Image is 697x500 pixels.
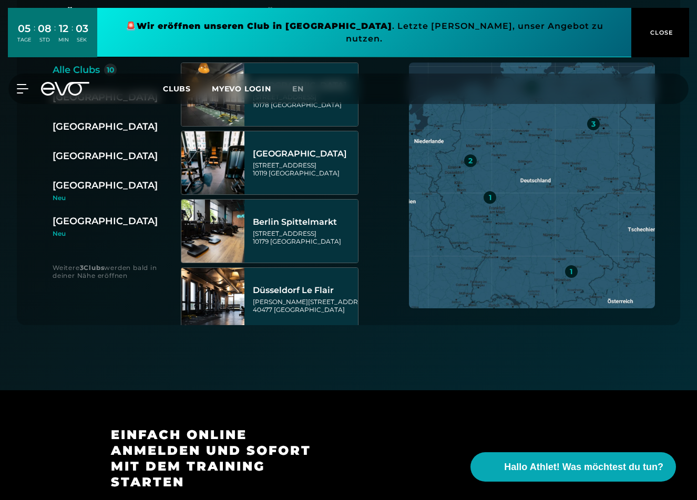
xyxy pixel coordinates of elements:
[631,8,689,57] button: CLOSE
[76,36,88,44] div: SEK
[53,178,158,193] div: [GEOGRAPHIC_DATA]
[58,21,69,36] div: 12
[648,28,673,37] span: CLOSE
[53,231,175,237] div: Neu
[253,149,356,159] div: [GEOGRAPHIC_DATA]
[53,214,158,228] div: [GEOGRAPHIC_DATA]
[17,36,31,44] div: TAGE
[181,268,244,331] img: Düsseldorf Le Flair
[212,84,271,93] a: MYEVO LOGIN
[181,131,244,194] img: Berlin Rosenthaler Platz
[38,36,52,44] div: STD
[53,119,158,134] div: [GEOGRAPHIC_DATA]
[489,194,491,201] div: 1
[76,21,88,36] div: 03
[470,452,676,482] button: Hallo Athlet! Was möchtest du tun?
[468,157,473,164] div: 2
[591,120,596,128] div: 3
[253,217,356,227] div: Berlin Spittelmarkt
[71,22,73,50] div: :
[504,460,663,474] span: Hallo Athlet! Was möchtest du tun?
[292,84,304,93] span: en
[409,62,655,308] img: map
[17,21,31,36] div: 05
[570,268,572,275] div: 1
[253,298,372,314] div: [PERSON_NAME][STREET_ADDRESS] 40477 [GEOGRAPHIC_DATA]
[80,264,84,272] strong: 3
[58,36,69,44] div: MIN
[53,195,183,201] div: Neu
[38,21,52,36] div: 08
[292,83,316,95] a: en
[163,84,191,93] span: Clubs
[163,84,212,93] a: Clubs
[34,22,35,50] div: :
[181,200,244,263] img: Berlin Spittelmarkt
[53,264,160,279] div: Weitere werden bald in deiner Nähe eröffnen
[253,161,356,177] div: [STREET_ADDRESS] 10119 [GEOGRAPHIC_DATA]
[253,285,372,296] div: Düsseldorf Le Flair
[54,22,56,50] div: :
[111,427,334,490] h3: Einfach online anmelden und sofort mit dem Training starten
[53,149,158,163] div: [GEOGRAPHIC_DATA]
[253,230,356,245] div: [STREET_ADDRESS] 10179 [GEOGRAPHIC_DATA]
[84,264,104,272] strong: Clubs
